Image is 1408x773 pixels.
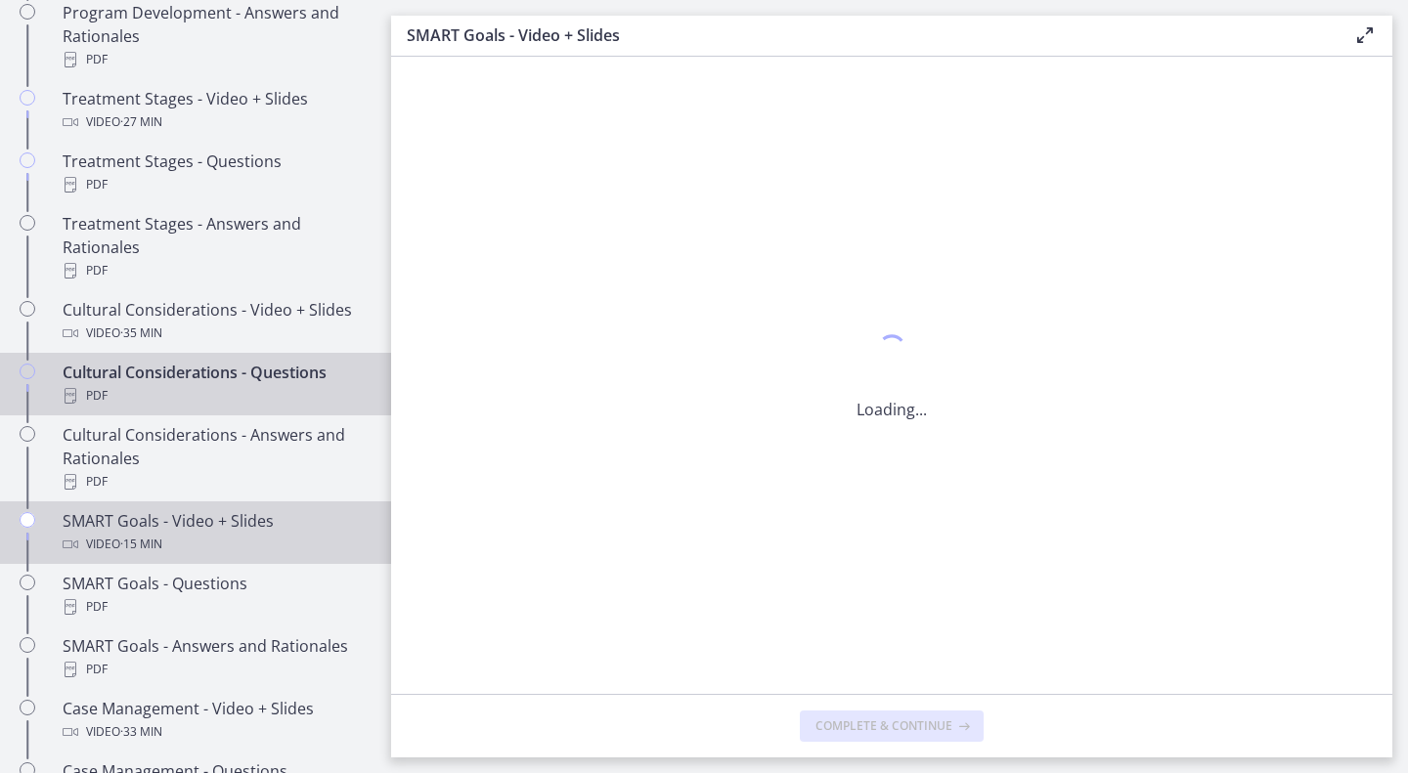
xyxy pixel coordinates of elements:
div: PDF [63,384,368,408]
div: PDF [63,173,368,196]
div: Cultural Considerations - Video + Slides [63,298,368,345]
div: Cultural Considerations - Questions [63,361,368,408]
div: 1 [857,329,927,374]
div: PDF [63,595,368,619]
div: Video [63,322,368,345]
span: · 35 min [120,322,162,345]
div: Program Development - Answers and Rationales [63,1,368,71]
div: SMART Goals - Video + Slides [63,509,368,556]
div: Video [63,110,368,134]
div: Treatment Stages - Answers and Rationales [63,212,368,282]
div: Case Management - Video + Slides [63,697,368,744]
span: · 33 min [120,720,162,744]
span: Complete & continue [815,718,952,734]
span: · 15 min [120,533,162,556]
div: SMART Goals - Questions [63,572,368,619]
div: PDF [63,470,368,494]
div: SMART Goals - Answers and Rationales [63,634,368,681]
div: Treatment Stages - Video + Slides [63,87,368,134]
div: Video [63,533,368,556]
div: PDF [63,48,368,71]
h3: SMART Goals - Video + Slides [407,23,1322,47]
p: Loading... [857,398,927,421]
div: Video [63,720,368,744]
button: Complete & continue [800,710,984,742]
span: · 27 min [120,110,162,134]
div: PDF [63,259,368,282]
div: PDF [63,658,368,681]
div: Cultural Considerations - Answers and Rationales [63,423,368,494]
div: Treatment Stages - Questions [63,150,368,196]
